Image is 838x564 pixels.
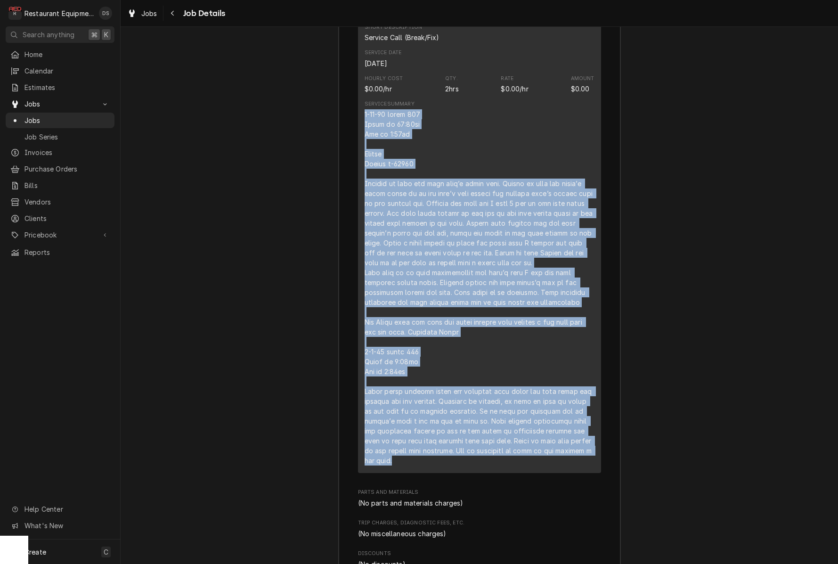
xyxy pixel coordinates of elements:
div: Service Date [365,49,402,68]
div: Qty. [445,75,458,82]
a: Jobs [6,113,114,128]
div: Service Charges [358,7,601,477]
a: Purchase Orders [6,161,114,177]
a: Job Series [6,129,114,145]
a: Clients [6,211,114,226]
div: Rate [501,75,513,82]
div: Service Charges List [358,16,601,477]
a: Go to Pricebook [6,227,114,243]
a: Home [6,47,114,62]
div: Short Description [365,24,423,31]
div: Restaurant Equipment Diagnostics's Avatar [8,7,22,20]
div: Price [501,84,528,94]
div: Derek Stewart's Avatar [99,7,112,20]
span: Estimates [24,82,110,92]
button: Navigate back [165,6,180,21]
span: Jobs [141,8,157,18]
a: Bills [6,178,114,193]
span: Job Series [24,132,110,142]
div: Cost [365,75,403,94]
span: Invoices [24,147,110,157]
div: Service Summary [365,100,415,108]
div: Service Date [365,58,388,68]
a: Go to What's New [6,518,114,533]
a: Calendar [6,63,114,79]
span: Bills [24,180,110,190]
a: Vendors [6,194,114,210]
span: What's New [24,521,109,531]
span: K [104,30,108,40]
div: Short Description [365,24,439,42]
div: Cost [365,84,392,94]
a: Estimates [6,80,114,95]
a: Go to Help Center [6,501,114,517]
div: Amount [571,75,594,94]
span: Jobs [24,99,96,109]
span: Pricebook [24,230,96,240]
div: Quantity [445,75,459,94]
span: Purchase Orders [24,164,110,174]
div: Hourly Cost [365,75,403,82]
div: Restaurant Equipment Diagnostics [24,8,94,18]
div: DS [99,7,112,20]
div: Price [501,75,528,94]
span: Reports [24,247,110,257]
div: Trip Charges, Diagnostic Fees, etc. [358,519,601,538]
div: Amount [571,84,590,94]
a: Go to Jobs [6,96,114,112]
div: Quantity [445,84,459,94]
button: Search anything⌘K [6,26,114,43]
span: Calendar [24,66,110,76]
span: Jobs [24,115,110,125]
span: Discounts [358,550,601,557]
div: Line Item [358,16,601,473]
span: Search anything [23,30,74,40]
div: Amount [571,75,594,82]
span: Parts and Materials [358,489,601,496]
div: 1-11-90 lorem 807 Ipsum do 67:80si Ame co 1:57ad Elitse Doeius t-62960 Incidid ut labo etd magn a... [365,109,594,466]
a: Reports [6,245,114,260]
span: Help Center [24,504,109,514]
span: Job Details [180,7,226,20]
span: ⌘ [91,30,98,40]
div: Trip Charges, Diagnostic Fees, etc. List [358,529,601,539]
span: C [104,547,108,557]
span: Trip Charges, Diagnostic Fees, etc. [358,519,601,527]
div: Parts and Materials List [358,498,601,508]
span: Clients [24,213,110,223]
div: Parts and Materials [358,489,601,507]
span: Create [24,548,46,556]
div: R [8,7,22,20]
div: Short Description [365,33,439,42]
span: Home [24,49,110,59]
div: Service Date [365,49,402,57]
a: Invoices [6,145,114,160]
span: Vendors [24,197,110,207]
a: Jobs [123,6,161,21]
